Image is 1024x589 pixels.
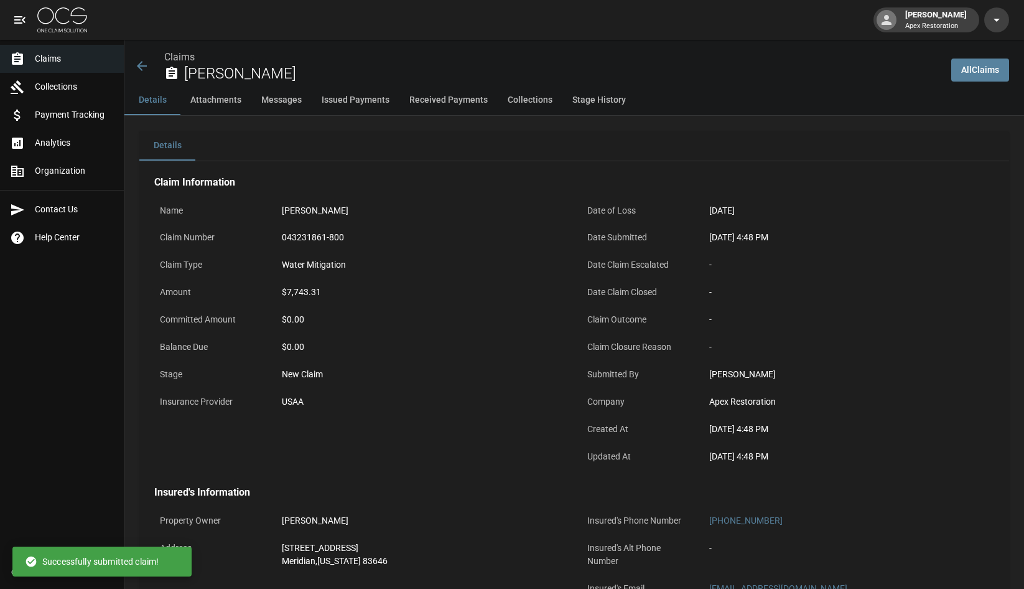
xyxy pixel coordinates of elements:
[709,313,989,326] div: -
[184,65,941,83] h2: [PERSON_NAME]
[35,136,114,149] span: Analytics
[709,204,735,217] div: [DATE]
[709,450,989,463] div: [DATE] 4:48 PM
[7,7,32,32] button: open drawer
[582,536,694,573] p: Insured's Alt Phone Number
[709,516,783,525] a: [PHONE_NUMBER]
[562,85,636,115] button: Stage History
[709,231,989,244] div: [DATE] 4:48 PM
[154,199,266,223] p: Name
[709,395,989,408] div: Apex Restoration
[154,253,266,277] p: Claim Type
[37,7,87,32] img: ocs-logo-white-transparent.png
[582,253,694,277] p: Date Claim Escalated
[35,164,114,177] span: Organization
[154,536,266,560] p: Address
[709,423,989,436] div: [DATE] 4:48 PM
[154,280,266,304] p: Amount
[154,362,266,387] p: Stage
[35,80,114,93] span: Collections
[709,368,989,381] div: [PERSON_NAME]
[154,176,994,189] h4: Claim Information
[900,9,972,31] div: [PERSON_NAME]
[25,550,159,573] div: Successfully submitted claim!
[139,131,1009,161] div: details tabs
[35,203,114,216] span: Contact Us
[154,335,266,359] p: Balance Due
[124,85,180,115] button: Details
[124,85,1024,115] div: anchor tabs
[164,50,941,65] nav: breadcrumb
[11,566,113,578] div: © 2025 One Claim Solution
[154,509,266,533] p: Property Owner
[139,131,195,161] button: Details
[582,362,694,387] p: Submitted By
[282,231,344,244] div: 043231861-800
[164,51,195,63] a: Claims
[582,280,694,304] p: Date Claim Closed
[154,225,266,250] p: Claim Number
[951,59,1009,82] a: AllClaims
[282,204,348,217] div: [PERSON_NAME]
[582,390,694,414] p: Company
[905,21,967,32] p: Apex Restoration
[582,445,694,469] p: Updated At
[154,390,266,414] p: Insurance Provider
[709,286,989,299] div: -
[282,555,388,568] div: Meridian , [US_STATE] 83646
[582,225,694,250] p: Date Submitted
[35,231,114,244] span: Help Center
[582,509,694,533] p: Insured's Phone Number
[251,85,312,115] button: Messages
[282,258,346,271] div: Water Mitigation
[312,85,399,115] button: Issued Payments
[282,313,561,326] div: $0.00
[282,542,388,555] div: [STREET_ADDRESS]
[282,514,348,527] div: [PERSON_NAME]
[154,486,994,499] h4: Insured's Information
[582,417,694,441] p: Created At
[498,85,562,115] button: Collections
[709,341,989,354] div: -
[709,542,712,555] div: -
[582,308,694,332] p: Claim Outcome
[399,85,498,115] button: Received Payments
[282,341,561,354] div: $0.00
[35,52,114,65] span: Claims
[35,108,114,121] span: Payment Tracking
[154,308,266,332] p: Committed Amount
[282,395,304,408] div: USAA
[282,368,561,381] div: New Claim
[582,335,694,359] p: Claim Closure Reason
[180,85,251,115] button: Attachments
[282,286,321,299] div: $7,743.31
[582,199,694,223] p: Date of Loss
[709,258,989,271] div: -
